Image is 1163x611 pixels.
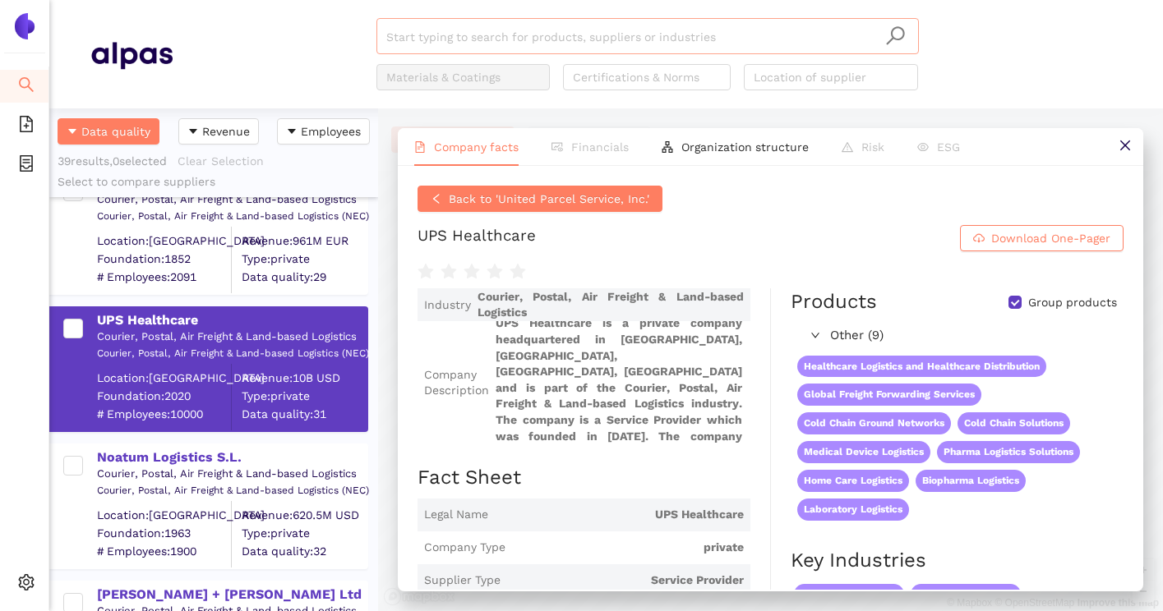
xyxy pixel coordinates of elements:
[418,464,750,492] h2: Fact Sheet
[90,34,173,76] img: Homepage
[418,186,662,212] button: leftBack to 'United Parcel Service, Inc.'
[797,384,981,406] span: Global Freight Forwarding Services
[58,118,159,145] button: caret-downData quality
[464,264,480,280] span: star
[418,264,434,280] span: star
[177,148,275,174] button: Clear Selection
[424,507,488,523] span: Legal Name
[552,141,563,153] span: fund-view
[97,311,367,329] div: UPS Healthcare
[441,264,457,280] span: star
[794,584,904,604] span: Biomedical Industry
[916,470,1026,492] span: Biopharma Logistics
[937,140,960,154] span: ESG
[842,141,853,153] span: warning
[571,140,629,154] span: Financials
[97,370,231,387] div: Location: [GEOGRAPHIC_DATA]
[797,441,930,463] span: Medical Device Logistics
[58,174,370,191] div: Select to compare suppliers
[960,225,1124,251] button: cloud-downloadDownload One-Pager
[507,572,744,589] span: Service Provider
[861,140,884,154] span: Risk
[510,264,526,280] span: star
[991,229,1110,247] span: Download One-Pager
[242,388,367,405] span: Type: private
[97,448,367,466] div: Noatum Logistics S.L.
[277,118,370,145] button: caret-downEmployees
[286,126,298,139] span: caret-down
[418,225,536,251] div: UPS Healthcare
[97,484,367,498] div: Courier, Postal, Air Freight & Land-based Logistics (NEC)
[97,543,231,559] span: # Employees: 1900
[791,547,1124,575] h2: Key Industries
[797,498,909,521] span: Laboratory Logistics
[242,370,367,387] div: Revenue: 10B USD
[434,140,519,154] span: Company facts
[202,122,250,140] span: Revenue
[97,251,231,268] span: Foundation: 1852
[810,330,820,340] span: right
[97,347,367,361] div: Courier, Postal, Air Freight & Land-based Logistics (NEC)
[911,584,1021,604] span: Healthcare Industry
[18,149,35,182] span: container
[424,297,471,314] span: Industry
[424,367,489,399] span: Company Description
[1106,128,1143,165] button: close
[97,508,231,524] div: Location: [GEOGRAPHIC_DATA]
[242,508,367,524] div: Revenue: 620.5M USD
[414,141,426,153] span: file-text
[97,233,231,250] div: Location: [GEOGRAPHIC_DATA]
[424,572,501,589] span: Supplier Type
[97,586,367,604] div: [PERSON_NAME] + [PERSON_NAME] Ltd
[242,526,367,542] span: Type: private
[495,507,744,523] span: UPS Healthcare
[97,209,367,223] div: Courier, Postal, Air Freight & Land-based Logistics (NEC)
[830,326,1115,346] span: Other (9)
[97,269,231,285] span: # Employees: 2091
[937,441,1080,463] span: Pharma Logistics Solutions
[97,192,367,207] div: Courier, Postal, Air Freight & Land-based Logistics
[301,122,361,140] span: Employees
[1022,295,1124,311] span: Group products
[97,406,231,422] span: # Employees: 10000
[67,126,78,139] span: caret-down
[478,289,744,321] span: Courier, Postal, Air Freight & Land-based Logistics
[424,540,505,556] span: Company Type
[18,568,35,601] span: setting
[791,288,877,316] div: Products
[242,543,367,559] span: Data quality: 32
[97,329,367,344] div: Courier, Postal, Air Freight & Land-based Logistics
[431,193,442,206] span: left
[449,190,649,208] span: Back to 'United Parcel Service, Inc.'
[973,232,985,246] span: cloud-download
[242,233,367,250] div: Revenue: 961M EUR
[512,540,744,556] span: private
[97,466,367,481] div: Courier, Postal, Air Freight & Land-based Logistics
[681,140,809,154] span: Organization structure
[58,154,167,168] span: 39 results, 0 selected
[242,251,367,268] span: Type: private
[797,412,951,434] span: Cold Chain Ground Networks
[487,264,503,280] span: star
[958,412,1070,434] span: Cold Chain Solutions
[18,71,35,103] span: search
[97,388,231,405] span: Foundation: 2020
[791,323,1122,349] div: Other (9)
[885,25,906,46] span: search
[797,356,1046,378] span: Healthcare Logistics and Healthcare Distribution
[797,470,909,492] span: Home Care Logistics
[496,321,744,444] span: UPS Healthcare is a private company headquartered in [GEOGRAPHIC_DATA], [GEOGRAPHIC_DATA], [GEOGR...
[242,269,367,285] span: Data quality: 29
[12,13,38,39] img: Logo
[917,141,929,153] span: eye
[178,118,259,145] button: caret-downRevenue
[81,122,150,140] span: Data quality
[662,141,673,153] span: apartment
[97,526,231,542] span: Foundation: 1963
[187,126,199,139] span: caret-down
[18,110,35,143] span: file-add
[1119,139,1132,152] span: close
[242,406,367,422] span: Data quality: 31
